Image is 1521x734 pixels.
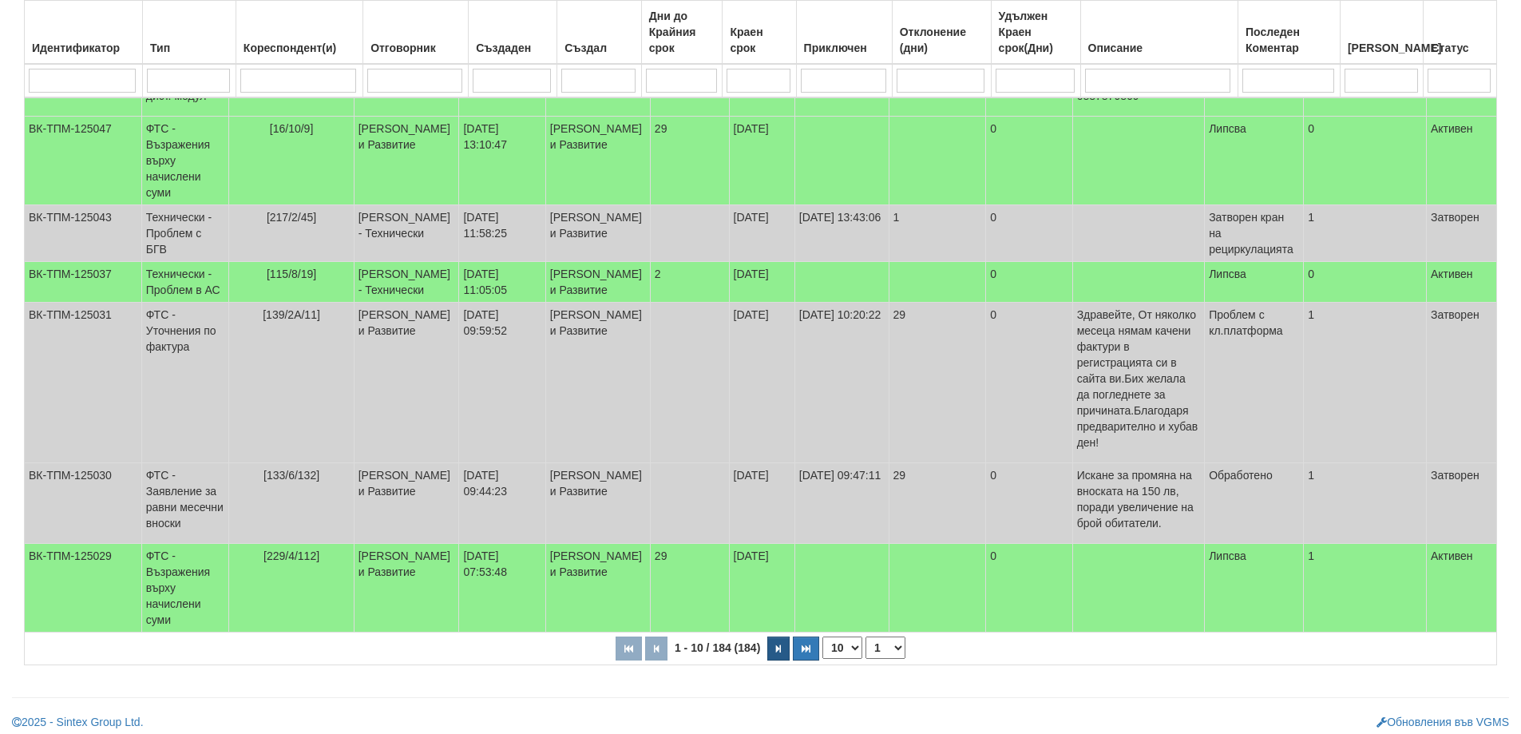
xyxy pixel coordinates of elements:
[729,303,794,463] td: [DATE]
[354,303,459,463] td: [PERSON_NAME] и Развитие
[267,211,316,224] span: [217/2/45]
[545,303,650,463] td: [PERSON_NAME] и Развитие
[141,205,229,262] td: Технически - Проблем с БГВ
[557,1,642,65] th: Създал: No sort applied, activate to apply an ascending sort
[655,122,667,135] span: 29
[996,5,1076,59] div: Удължен Краен срок(Дни)
[263,308,320,321] span: [139/2А/11]
[354,205,459,262] td: [PERSON_NAME] - Технически
[1428,37,1492,59] div: Статус
[793,637,819,661] button: Последна страница
[354,544,459,633] td: [PERSON_NAME] и Развитие
[545,117,650,205] td: [PERSON_NAME] и Развитие
[459,117,545,205] td: [DATE] 13:10:47
[1209,122,1246,135] span: Липсва
[986,303,1072,463] td: 0
[646,5,719,59] div: Дни до Крайния срок
[655,268,661,280] span: 2
[1376,716,1509,728] a: Обновления във VGMS
[141,117,229,205] td: ФТС - Възражения върху начислени суми
[25,205,142,262] td: ВК-ТПМ-125043
[545,205,650,262] td: [PERSON_NAME] и Развитие
[25,117,142,205] td: ВК-ТПМ-125047
[236,1,362,65] th: Кореспондент(и): No sort applied, activate to apply an ascending sort
[25,262,142,303] td: ВК-ТПМ-125037
[270,122,314,135] span: [16/10/9]
[1304,117,1427,205] td: 0
[354,117,459,205] td: [PERSON_NAME] и Развитие
[545,463,650,544] td: [PERSON_NAME] и Развитие
[892,1,991,65] th: Отклонение (дни): No sort applied, activate to apply an ascending sort
[865,637,905,659] select: Страница номер
[729,262,794,303] td: [DATE]
[767,637,790,661] button: Следваща страница
[141,463,229,544] td: ФТС - Заявление за равни месечни вноски
[655,550,667,562] span: 29
[986,262,1072,303] td: 0
[729,117,794,205] td: [DATE]
[822,637,862,659] select: Брой редове на страница
[1345,37,1420,59] div: [PERSON_NAME]
[25,303,142,463] td: ВК-ТПМ-125031
[1080,1,1238,65] th: Описание: No sort applied, activate to apply an ascending sort
[29,37,138,59] div: Идентификатор
[561,37,637,59] div: Създал
[459,205,545,262] td: [DATE] 11:58:25
[1340,1,1424,65] th: Брой Файлове: No sort applied, activate to apply an ascending sort
[1209,550,1246,562] span: Липсва
[459,262,545,303] td: [DATE] 11:05:05
[1077,467,1201,531] p: Искане за промяна на вноската на 150 лв, поради увеличение на брой обитатели.
[1426,303,1496,463] td: Затворен
[889,463,986,544] td: 29
[1085,37,1234,59] div: Описание
[469,1,557,65] th: Създаден: No sort applied, activate to apply an ascending sort
[991,1,1080,65] th: Удължен Краен срок(Дни): No sort applied, activate to apply an ascending sort
[147,37,232,59] div: Тип
[354,463,459,544] td: [PERSON_NAME] и Развитие
[641,1,723,65] th: Дни до Крайния срок: No sort applied, activate to apply an ascending sort
[645,637,667,661] button: Предишна страница
[1242,21,1336,59] div: Последен Коментар
[1426,544,1496,633] td: Активен
[1304,544,1427,633] td: 1
[25,463,142,544] td: ВК-ТПМ-125030
[459,303,545,463] td: [DATE] 09:59:52
[796,1,892,65] th: Приключен: No sort applied, activate to apply an ascending sort
[729,544,794,633] td: [DATE]
[1304,205,1427,262] td: 1
[729,463,794,544] td: [DATE]
[545,262,650,303] td: [PERSON_NAME] и Развитие
[671,641,764,654] span: 1 - 10 / 184 (184)
[986,205,1072,262] td: 0
[143,1,236,65] th: Тип: No sort applied, activate to apply an ascending sort
[545,544,650,633] td: [PERSON_NAME] и Развитие
[267,268,316,280] span: [115/8/19]
[986,463,1072,544] td: 0
[986,544,1072,633] td: 0
[473,37,553,59] div: Създаден
[889,205,986,262] td: 1
[729,205,794,262] td: [DATE]
[1426,205,1496,262] td: Затворен
[897,21,987,59] div: Отклонение (дни)
[263,550,319,562] span: [229/4/112]
[986,117,1072,205] td: 0
[1426,463,1496,544] td: Затворен
[794,463,889,544] td: [DATE] 09:47:11
[1209,211,1293,256] span: Затворен кран на рециркулацията
[1304,303,1427,463] td: 1
[367,37,464,59] div: Отговорник
[12,716,144,728] a: 2025 - Sintex Group Ltd.
[801,37,888,59] div: Приключен
[141,262,229,303] td: Технически - Проблем в АС
[354,262,459,303] td: [PERSON_NAME] - Технически
[25,544,142,633] td: ВК-ТПМ-125029
[727,21,791,59] div: Краен срок
[363,1,469,65] th: Отговорник: No sort applied, activate to apply an ascending sort
[794,303,889,463] td: [DATE] 10:20:22
[459,463,545,544] td: [DATE] 09:44:23
[459,544,545,633] td: [DATE] 07:53:48
[1209,268,1246,280] span: Липсва
[25,1,143,65] th: Идентификатор: No sort applied, activate to apply an ascending sort
[794,205,889,262] td: [DATE] 13:43:06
